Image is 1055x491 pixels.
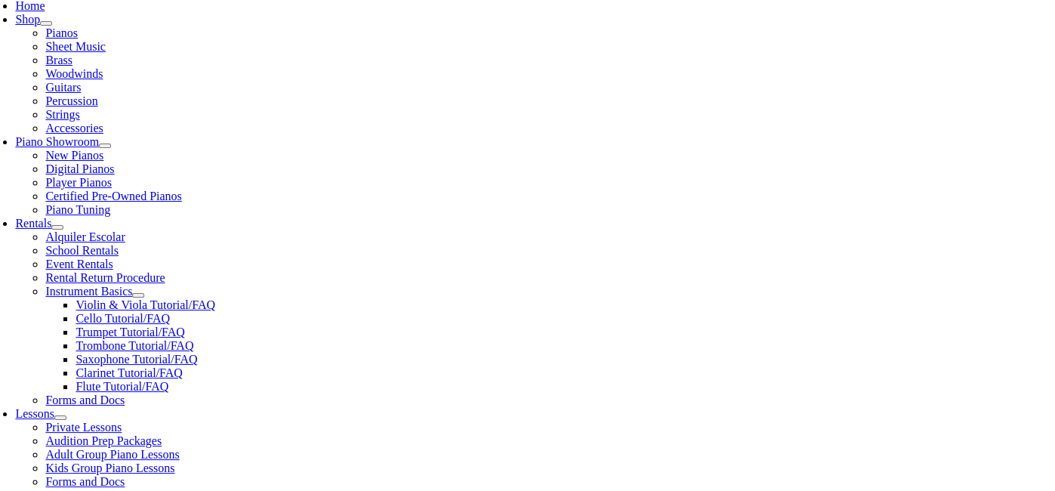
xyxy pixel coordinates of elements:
[105,116,162,132] button: Hand Tool
[45,108,79,121] span: Strings
[94,100,179,116] button: Go to Last Page
[6,6,70,22] button: Thumbnails
[6,54,39,69] button: Next
[241,85,306,98] a: Current View
[45,244,118,257] span: School Rentals
[45,203,110,216] a: Piano Tuning
[6,116,102,132] button: Text Selection Tool
[45,162,114,175] a: Digital Pianos
[45,271,165,284] a: Rental Return Procedure
[12,87,97,98] span: Presentation Mode
[12,56,32,67] span: Next
[45,258,113,270] a: Event Rentals
[187,87,232,98] span: Download
[24,71,85,84] label: Highlight all
[12,40,51,51] span: Previous
[15,135,99,148] a: Piano Showroom
[12,103,85,114] span: Go to First Page
[45,394,125,406] a: Forms and Docs
[76,339,193,352] a: Trombone Tutorial/FAQ
[79,8,160,20] span: Document Outline
[6,132,123,148] button: Document Properties…
[12,182,51,193] span: Previous
[76,312,170,325] a: Cello Tutorial/FAQ
[12,119,96,130] span: Text Selection Tool
[76,298,215,311] span: Violin & Viola Tutorial/FAQ
[45,81,81,94] a: Guitars
[6,100,91,116] button: Go to First Page
[100,103,173,114] span: Go to Last Page
[45,462,174,474] a: Kids Group Piano Lessons
[45,122,103,134] a: Accessories
[12,150,79,162] span: Toggle Sidebar
[54,415,66,420] button: Open submenu of Lessons
[181,85,238,100] button: Download
[45,421,122,434] a: Private Lessons
[6,164,38,180] button: Find
[45,190,181,202] a: Certified Pre-Owned Pianos
[40,21,52,26] button: Open submenu of Shop
[111,119,156,130] span: Hand Tool
[6,180,57,196] button: Previous
[45,448,179,461] a: Adult Group Piano Lessons
[45,176,112,189] a: Player Pianos
[76,326,184,338] a: Trumpet Tutorial/FAQ
[73,6,166,22] button: Document Outline
[45,475,125,488] a: Forms and Docs
[106,85,143,100] button: Open
[45,434,162,447] a: Audition Prep Packages
[15,217,51,230] a: Rentals
[6,148,85,164] button: Toggle Sidebar
[45,54,72,66] a: Brass
[132,293,144,298] button: Open submenu of Instrument Basics
[76,353,197,366] span: Saxophone Tutorial/FAQ
[76,366,183,379] span: Clarinet Tutorial/FAQ
[51,225,63,230] button: Open submenu of Rentals
[12,166,32,178] span: Find
[112,87,137,98] span: Open
[12,8,64,20] span: Thumbnails
[45,67,103,80] a: Woodwinds
[146,85,178,100] button: Print
[45,40,106,53] a: Sheet Music
[45,230,125,243] a: Alquiler Escolar
[15,407,54,420] a: Lessons
[152,87,172,98] span: Print
[45,94,97,107] a: Percussion
[12,134,117,146] span: Document Properties…
[15,13,40,26] span: Shop
[6,38,57,54] button: Previous
[45,285,132,298] a: Instrument Basics
[169,6,237,22] button: Attachments
[76,380,168,393] a: Flute Tutorial/FAQ
[106,71,161,84] label: Match case
[45,149,103,162] a: New Pianos
[99,144,111,148] button: Open submenu of Piano Showroom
